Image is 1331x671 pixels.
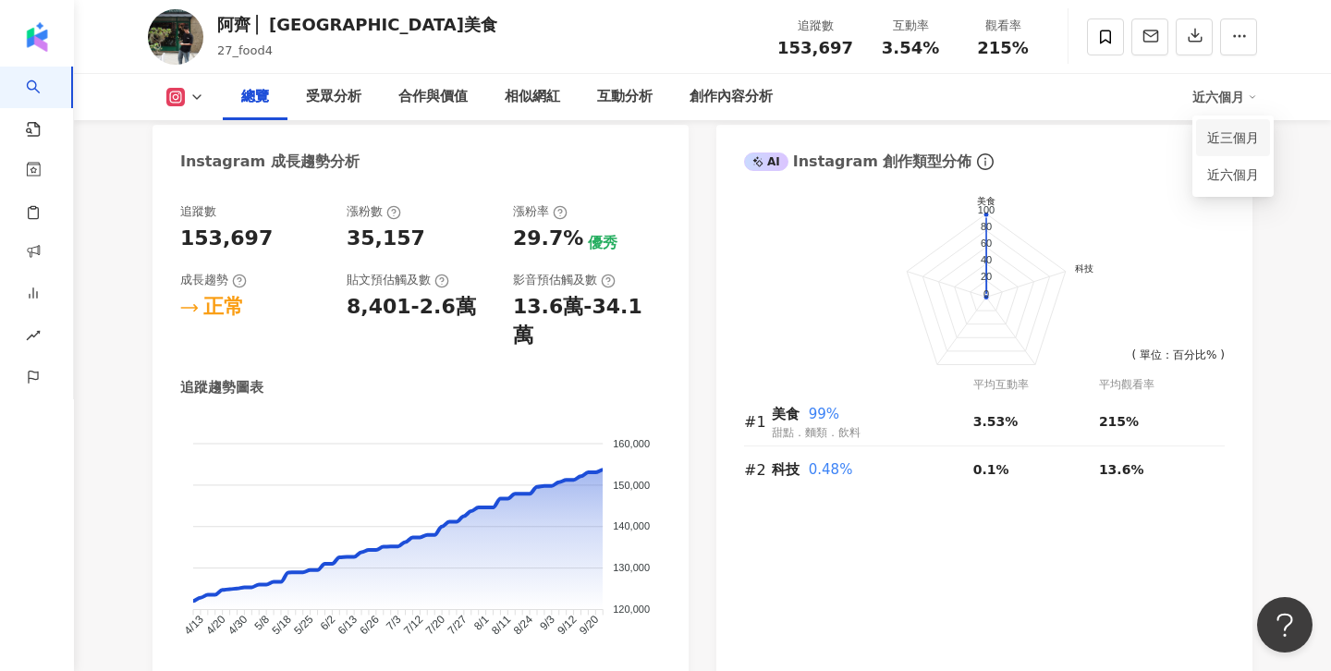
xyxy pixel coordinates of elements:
text: 60 [981,238,992,250]
tspan: 9/12 [555,613,580,638]
text: 100 [978,205,995,216]
div: 29.7% [513,225,583,253]
tspan: 8/11 [489,613,514,638]
tspan: 9/3 [537,613,557,633]
img: logo icon [22,22,52,52]
span: 13.6% [1099,462,1144,477]
div: 13.6萬-34.1萬 [513,293,661,350]
div: 創作內容分析 [690,86,773,108]
a: 近三個月 [1207,128,1259,148]
tspan: 4/13 [182,613,207,638]
tspan: 9/20 [577,613,602,638]
div: 8,401-2.6萬 [347,293,476,322]
div: 優秀 [588,233,617,253]
tspan: 8/24 [511,613,536,638]
div: 35,157 [347,225,425,253]
span: 0.1% [973,462,1009,477]
a: 近六個月 [1207,165,1259,185]
tspan: 120,000 [613,604,650,615]
div: 互動分析 [597,86,653,108]
div: Instagram 創作類型分佈 [744,152,971,172]
div: 平均互動率 [973,376,1099,394]
div: 正常 [203,293,244,322]
div: 平均觀看率 [1099,376,1225,394]
div: 合作與價值 [398,86,468,108]
text: 美食 [977,197,995,207]
div: AI [744,152,788,171]
span: 215% [1099,414,1139,429]
div: 追蹤數 [180,203,216,220]
tspan: 160,000 [613,438,650,449]
div: 相似網紅 [505,86,560,108]
tspan: 4/20 [203,613,228,638]
tspan: 7/12 [401,613,426,638]
div: #2 [744,458,772,482]
tspan: 140,000 [613,520,650,531]
tspan: 7/3 [384,613,404,633]
span: 美食 [772,406,800,422]
tspan: 5/25 [291,613,316,638]
tspan: 8/1 [471,613,492,633]
text: 科技 [1075,263,1093,274]
text: 80 [981,222,992,233]
div: 受眾分析 [306,86,361,108]
tspan: 6/26 [357,613,382,638]
span: 3.54% [882,39,939,57]
a: search [26,67,63,139]
span: 科技 [772,461,800,478]
span: 215% [977,39,1029,57]
div: 互動率 [875,17,946,35]
div: 成長趨勢 [180,272,247,288]
tspan: 6/2 [318,613,338,633]
div: 153,697 [180,225,273,253]
span: 3.53% [973,414,1019,429]
tspan: 7/20 [423,613,448,638]
div: 漲粉數 [347,203,401,220]
div: Instagram 成長趨勢分析 [180,152,360,172]
span: 甜點．麵類．飲料 [772,426,861,439]
iframe: Help Scout Beacon - Open [1257,597,1313,653]
span: info-circle [974,151,996,173]
div: 總覽 [241,86,269,108]
tspan: 6/13 [336,613,360,638]
div: 近六個月 [1192,82,1257,112]
img: KOL Avatar [148,9,203,65]
div: 追蹤數 [777,17,853,35]
tspan: 5/18 [270,613,295,638]
span: 27_food4 [217,43,273,57]
tspan: 130,000 [613,562,650,573]
div: #1 [744,410,772,433]
div: 漲粉率 [513,203,568,220]
div: 貼文預估觸及數 [347,272,449,288]
span: 99% [809,406,839,422]
span: 0.48% [809,461,853,478]
div: 追蹤趨勢圖表 [180,378,263,397]
tspan: 5/8 [251,613,272,633]
span: rise [26,317,41,359]
div: 阿齊 ▏[GEOGRAPHIC_DATA]美食 [217,13,497,36]
text: 20 [981,272,992,283]
text: 0 [983,288,989,299]
tspan: 7/27 [445,613,470,638]
div: 觀看率 [968,17,1038,35]
tspan: 150,000 [613,480,650,491]
text: 40 [981,255,992,266]
tspan: 4/30 [226,613,250,638]
div: 影音預估觸及數 [513,272,616,288]
span: 153,697 [777,38,853,57]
